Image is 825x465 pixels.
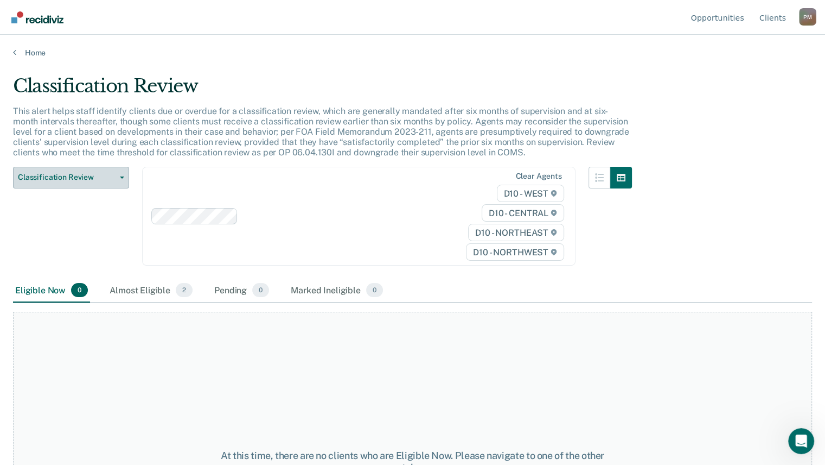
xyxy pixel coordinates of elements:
span: 2 [176,283,193,297]
a: Home [13,48,812,58]
div: Almost Eligible2 [107,279,195,303]
span: 0 [71,283,88,297]
span: D10 - WEST [497,185,564,202]
div: Pending0 [212,279,271,303]
div: Classification Review [13,75,632,106]
iframe: Intercom live chat [788,428,814,454]
img: Recidiviz [11,11,63,23]
span: D10 - NORTHWEST [466,243,564,261]
span: D10 - NORTHEAST [468,224,564,241]
span: 0 [252,283,269,297]
div: Marked Ineligible0 [289,279,385,303]
div: Eligible Now0 [13,279,90,303]
div: Clear agents [515,172,561,181]
span: Classification Review [18,173,116,182]
span: 0 [366,283,383,297]
button: Profile dropdown button [799,8,816,26]
p: This alert helps staff identify clients due or overdue for a classification review, which are gen... [13,106,629,158]
span: D10 - CENTRAL [482,204,564,222]
div: P M [799,8,816,26]
button: Classification Review [13,167,129,188]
